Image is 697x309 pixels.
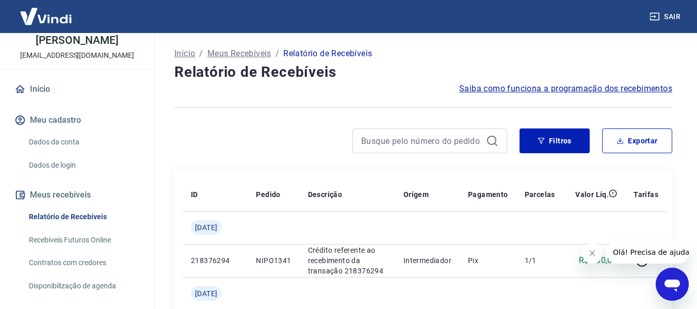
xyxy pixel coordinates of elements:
[582,243,603,264] iframe: Fechar mensagem
[275,47,279,60] p: /
[20,50,134,61] p: [EMAIL_ADDRESS][DOMAIN_NAME]
[525,189,555,200] p: Parcelas
[459,83,672,95] a: Saiba como funciona a programação dos recebimentos
[520,128,590,153] button: Filtros
[525,255,555,266] p: 1/1
[191,189,198,200] p: ID
[361,133,482,149] input: Busque pelo número do pedido
[25,132,142,153] a: Dados da conta
[195,222,217,233] span: [DATE]
[575,189,609,200] p: Valor Líq.
[25,155,142,176] a: Dados de login
[256,189,280,200] p: Pedido
[468,189,508,200] p: Pagamento
[6,7,87,15] span: Olá! Precisa de ajuda?
[25,275,142,297] a: Disponibilização de agenda
[12,184,142,206] button: Meus recebíveis
[602,128,672,153] button: Exportar
[12,109,142,132] button: Meu cadastro
[656,268,689,301] iframe: Botão para abrir a janela de mensagens
[607,241,689,264] iframe: Mensagem da empresa
[634,189,658,200] p: Tarifas
[199,47,203,60] p: /
[579,254,618,267] p: R$ 900,01
[195,288,217,299] span: [DATE]
[12,78,142,101] a: Início
[25,252,142,273] a: Contratos com credores
[174,47,195,60] a: Início
[36,35,118,46] p: [PERSON_NAME]
[256,255,291,266] p: NIPO1341
[283,47,372,60] p: Relatório de Recebíveis
[207,47,271,60] a: Meus Recebíveis
[468,255,508,266] p: Pix
[403,255,451,266] p: Intermediador
[174,62,672,83] h4: Relatório de Recebíveis
[25,206,142,227] a: Relatório de Recebíveis
[12,1,79,32] img: Vindi
[647,7,685,26] button: Sair
[403,189,429,200] p: Origem
[308,189,343,200] p: Descrição
[191,255,239,266] p: 218376294
[25,230,142,251] a: Recebíveis Futuros Online
[308,245,387,276] p: Crédito referente ao recebimento da transação 218376294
